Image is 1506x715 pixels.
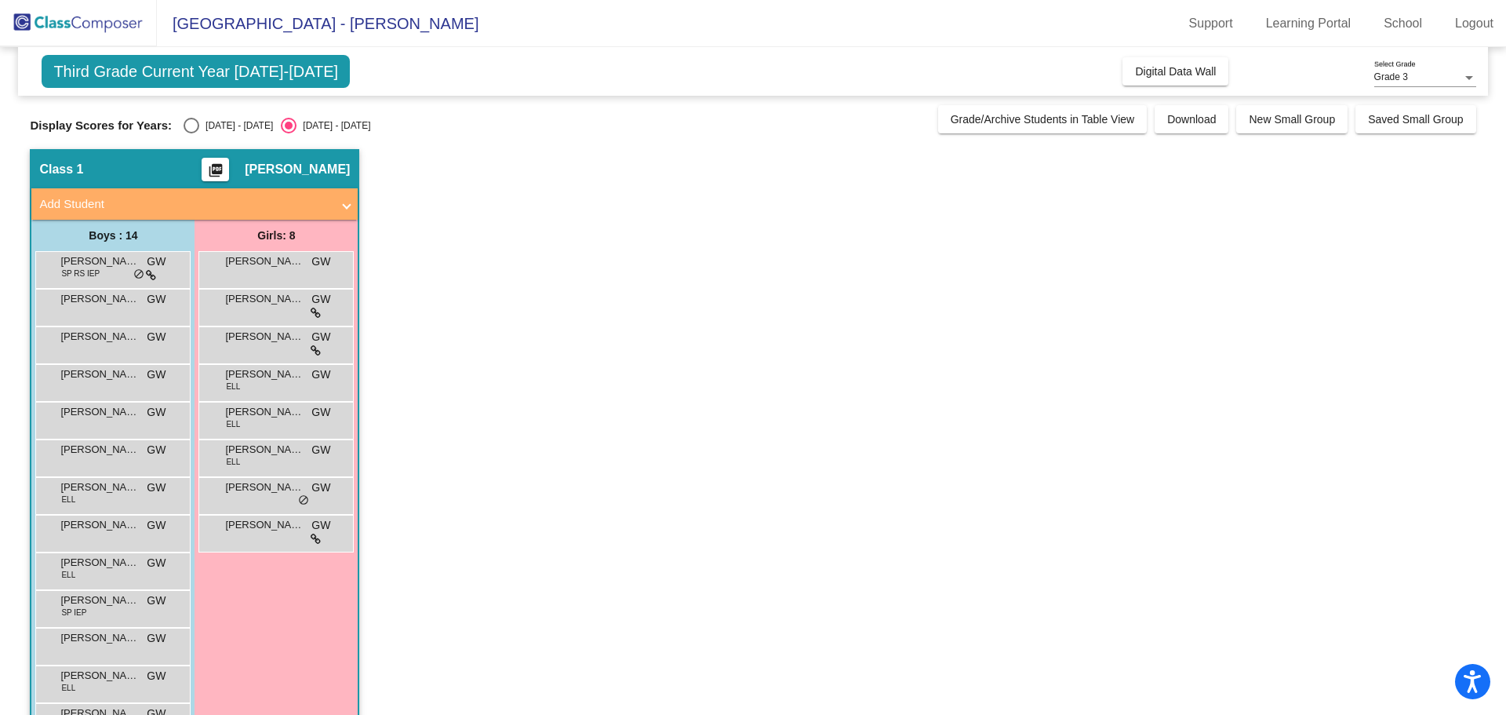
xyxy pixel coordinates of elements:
span: GW [147,593,166,609]
span: GW [311,442,330,458]
mat-radio-group: Select an option [184,118,370,133]
a: Logout [1442,11,1506,36]
button: Download [1155,105,1228,133]
span: [PERSON_NAME] [245,162,350,177]
span: ELL [226,418,240,430]
span: GW [147,517,166,534]
span: ELL [61,494,75,505]
span: [GEOGRAPHIC_DATA] - [PERSON_NAME] [157,11,478,36]
span: GW [311,291,330,308]
span: GW [147,254,166,270]
button: Saved Small Group [1355,105,1475,133]
span: [PERSON_NAME] [60,404,139,420]
div: Girls: 8 [195,220,358,251]
button: Digital Data Wall [1122,57,1228,86]
span: [PERSON_NAME] [PERSON_NAME] [225,367,304,382]
span: [PERSON_NAME] [60,329,139,345]
span: GW [147,480,166,496]
span: GW [311,517,330,534]
span: GW [147,291,166,308]
span: [PERSON_NAME] [225,517,304,533]
span: GW [147,367,166,383]
button: Print Students Details [202,158,229,181]
span: [PERSON_NAME] [225,442,304,458]
span: [PERSON_NAME] [60,480,139,495]
mat-expansion-panel-header: Add Student [31,188,358,220]
span: Download [1167,113,1216,126]
span: GW [147,404,166,421]
a: School [1371,11,1435,36]
span: [PERSON_NAME] [225,291,304,307]
button: Grade/Archive Students in Table View [938,105,1148,133]
span: do_not_disturb_alt [298,494,309,507]
span: Third Grade Current Year [DATE]-[DATE] [42,55,350,88]
span: [PERSON_NAME] [225,404,304,420]
span: ELL [226,381,240,392]
span: [PERSON_NAME] [225,480,304,495]
span: [PERSON_NAME] [60,442,139,458]
span: ELL [61,682,75,694]
span: Digital Data Wall [1135,65,1216,78]
span: GW [147,555,166,571]
mat-panel-title: Add Student [39,195,331,213]
span: [PERSON_NAME] [60,668,139,684]
span: GW [311,254,330,270]
span: GW [311,404,330,421]
span: Display Scores for Years: [30,119,172,133]
span: GW [147,329,166,345]
span: [PERSON_NAME] [225,329,304,345]
span: GW [311,480,330,496]
span: ELL [61,569,75,581]
span: [PERSON_NAME] [60,517,139,533]
span: do_not_disturb_alt [133,268,144,281]
span: GW [147,630,166,647]
div: Boys : 14 [31,220,195,251]
a: Learning Portal [1253,11,1364,36]
span: GW [147,668,166,684]
mat-icon: picture_as_pdf [206,162,225,184]
span: Grade 3 [1374,71,1408,82]
span: SP IEP [61,607,86,618]
button: New Small Group [1236,105,1348,133]
span: New Small Group [1249,113,1335,126]
span: [PERSON_NAME] [60,254,139,269]
a: Support [1177,11,1246,36]
div: [DATE] - [DATE] [296,119,370,133]
span: [PERSON_NAME] [60,555,139,571]
span: ELL [226,456,240,468]
span: Saved Small Group [1368,113,1463,126]
div: [DATE] - [DATE] [199,119,273,133]
span: [PERSON_NAME] [225,254,304,269]
span: GW [311,329,330,345]
span: Class 1 [39,162,83,177]
span: SP RS IEP [61,268,100,279]
span: GW [311,367,330,383]
span: [PERSON_NAME] [60,367,139,382]
span: [PERSON_NAME] [60,291,139,307]
span: [PERSON_NAME] [60,593,139,608]
span: Grade/Archive Students in Table View [951,113,1135,126]
span: [PERSON_NAME] [PERSON_NAME] [60,630,139,646]
span: GW [147,442,166,458]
